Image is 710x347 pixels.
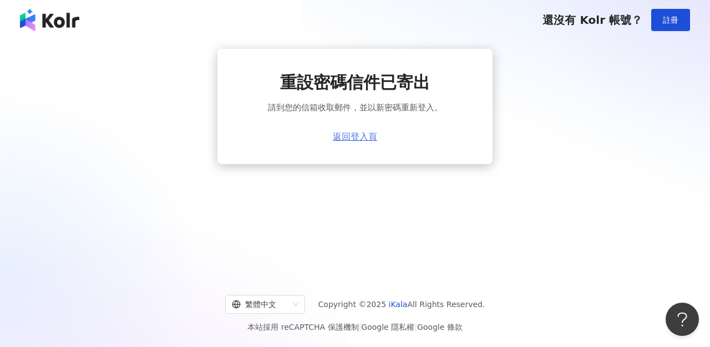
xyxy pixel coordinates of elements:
[389,300,408,309] a: iKala
[542,13,642,27] span: 還沒有 Kolr 帳號？
[414,323,417,331] span: |
[663,16,678,24] span: 註冊
[232,295,288,313] div: 繁體中文
[651,9,690,31] button: 註冊
[20,9,79,31] img: logo
[417,323,463,331] a: Google 條款
[333,132,377,142] a: 返回登入頁
[666,303,699,336] iframe: Help Scout Beacon - Open
[318,298,485,311] span: Copyright © 2025 All Rights Reserved.
[359,323,362,331] span: |
[268,101,443,114] span: 請到您的信箱收取郵件，並以新密碼重新登入。
[361,323,414,331] a: Google 隱私權
[280,71,430,94] span: 重設密碼信件已寄出
[247,320,462,334] span: 本站採用 reCAPTCHA 保護機制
